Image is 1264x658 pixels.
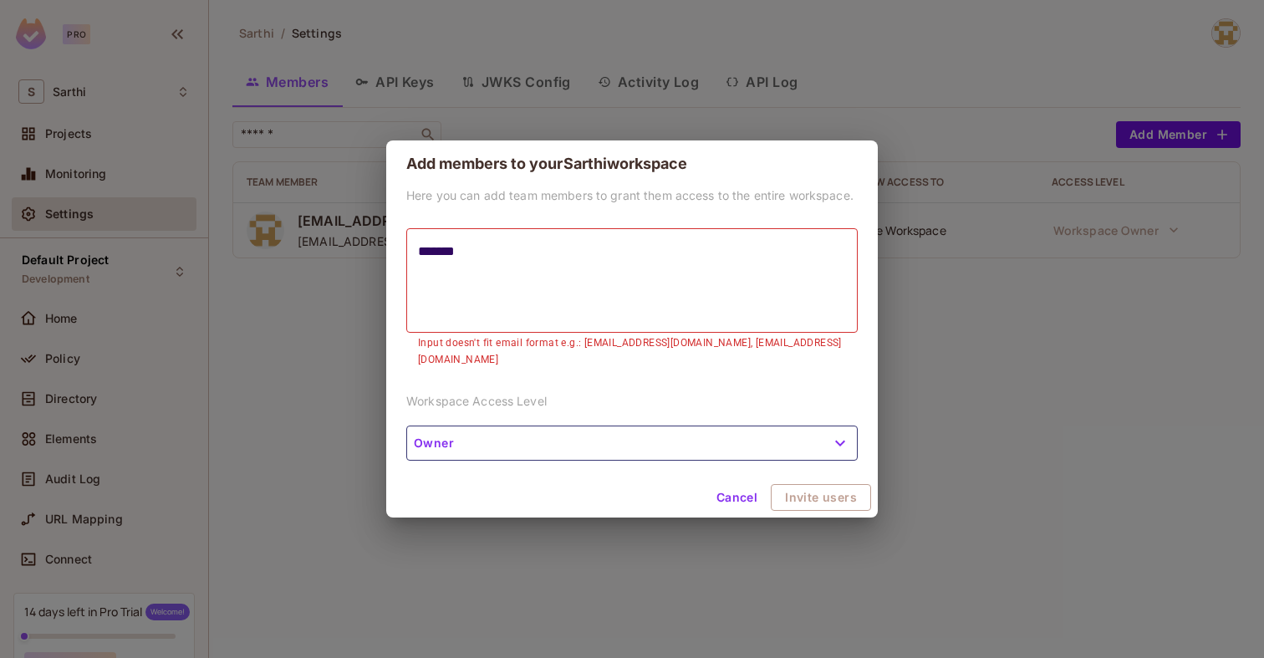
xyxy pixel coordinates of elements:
[418,335,846,369] p: Input doesn't fit email format e.g.: [EMAIL_ADDRESS][DOMAIN_NAME], [EMAIL_ADDRESS][DOMAIN_NAME]
[771,484,871,511] button: Invite users
[406,187,858,203] p: Here you can add team members to grant them access to the entire workspace.
[406,426,858,461] button: Owner
[710,484,764,511] button: Cancel
[406,393,858,409] p: Workspace Access Level
[386,140,878,187] h2: Add members to your Sarthi workspace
